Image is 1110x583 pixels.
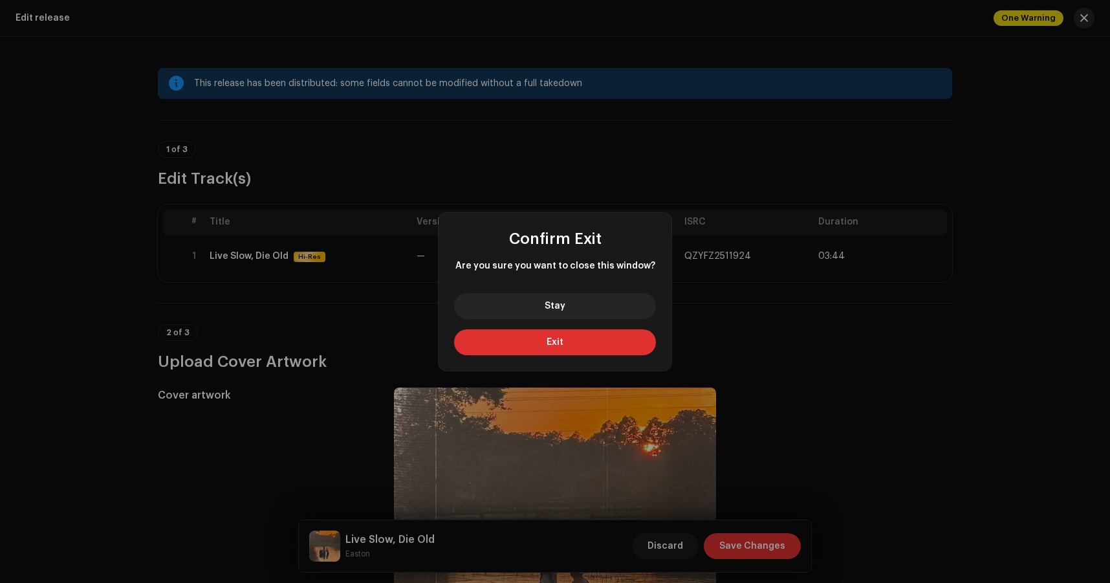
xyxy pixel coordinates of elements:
[454,293,656,319] button: Stay
[509,231,602,247] span: Confirm Exit
[547,338,563,347] span: Exit
[454,259,656,272] span: Are you sure you want to close this window?
[545,302,565,311] span: Stay
[454,329,656,355] button: Exit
